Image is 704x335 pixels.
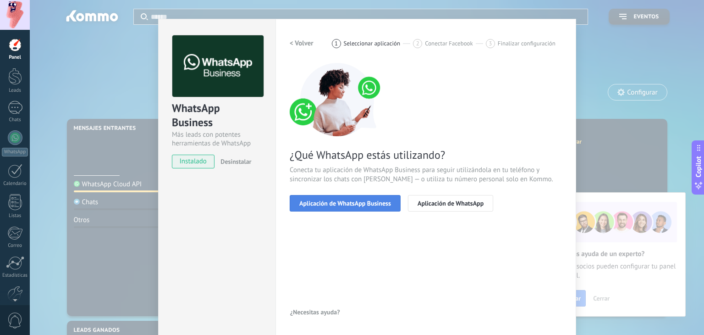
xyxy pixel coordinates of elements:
[172,35,264,97] img: logo_main.png
[290,63,386,136] img: connect number
[172,101,262,130] div: WhatsApp Business
[2,88,28,94] div: Leads
[290,195,401,212] button: Aplicación de WhatsApp Business
[290,305,341,319] button: ¿Necesitas ayuda?
[694,156,703,178] span: Copilot
[344,40,401,47] span: Seleccionar aplicación
[299,200,391,207] span: Aplicación de WhatsApp Business
[2,55,28,61] div: Panel
[290,309,340,315] span: ¿Necesitas ayuda?
[290,39,313,48] h2: < Volver
[416,39,419,47] span: 2
[489,39,492,47] span: 3
[2,181,28,187] div: Calendario
[418,200,484,207] span: Aplicación de WhatsApp
[172,130,262,148] div: Más leads con potentes herramientas de WhatsApp
[408,195,493,212] button: Aplicación de WhatsApp
[2,148,28,156] div: WhatsApp
[290,35,313,52] button: < Volver
[290,148,562,162] span: ¿Qué WhatsApp estás utilizando?
[425,40,473,47] span: Conectar Facebook
[172,155,214,168] span: instalado
[220,157,251,166] span: Desinstalar
[2,213,28,219] div: Listas
[498,40,555,47] span: Finalizar configuración
[217,155,251,168] button: Desinstalar
[2,117,28,123] div: Chats
[335,39,338,47] span: 1
[2,243,28,249] div: Correo
[290,166,562,184] span: Conecta tu aplicación de WhatsApp Business para seguir utilizándola en tu teléfono y sincronizar ...
[2,273,28,279] div: Estadísticas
